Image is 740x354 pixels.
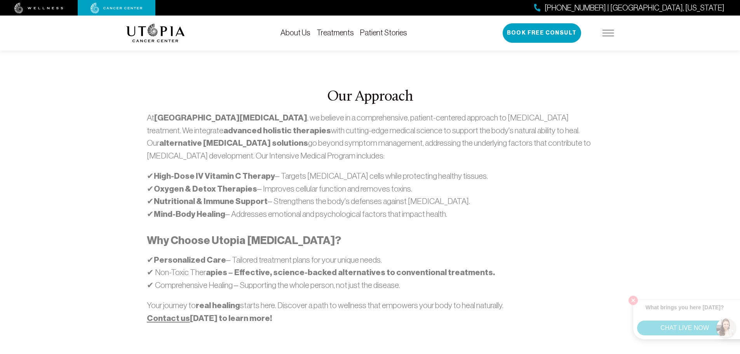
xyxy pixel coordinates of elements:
a: Patient Stories [360,28,407,37]
strong: Oxygen & Detox Therapies [154,184,257,194]
strong: High-Dose IV Vitamin C Therapy [154,171,275,181]
a: [PHONE_NUMBER] | [GEOGRAPHIC_DATA], [US_STATE] [534,2,724,14]
strong: apies – Effective, science-backed alternatives to conventional treatments. [206,267,495,277]
button: Book Free Consult [503,23,581,43]
img: icon-hamburger [602,30,614,36]
strong: advanced holistic therapies [223,126,331,136]
strong: Mind-Body Healing [154,209,225,219]
img: wellness [14,3,63,14]
p: ✔ – Targets [MEDICAL_DATA] cells while protecting healthy tissues. ✔ – Improves cellular function... [147,170,593,220]
p: Your journey to starts here. Discover a path to wellness that empowers your body to heal naturally. [147,299,593,324]
strong: Personalized Care [154,255,226,265]
a: About Us [280,28,310,37]
span: [PHONE_NUMBER] | [GEOGRAPHIC_DATA], [US_STATE] [545,2,724,14]
strong: [GEOGRAPHIC_DATA][MEDICAL_DATA] [154,113,307,123]
p: ✔ – Tailored treatment plans for your unique needs. ✔ Non-Toxic Ther ✔ Comprehensive Healing – Su... [147,254,593,291]
h2: Our Approach [147,89,593,105]
strong: real healing [196,300,240,310]
strong: Why Choose Utopia [MEDICAL_DATA]? [147,234,341,247]
strong: Nutritional & Immune Support [154,196,268,206]
img: cancer center [91,3,143,14]
p: At , we believe in a comprehensive, patient-centered approach to [MEDICAL_DATA] treatment. We int... [147,112,593,162]
img: logo [126,24,185,42]
a: Contact us [147,313,190,323]
strong: alternative [MEDICAL_DATA] solutions [159,138,308,148]
strong: [DATE] to learn more! [147,313,272,323]
a: Treatments [317,28,354,37]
